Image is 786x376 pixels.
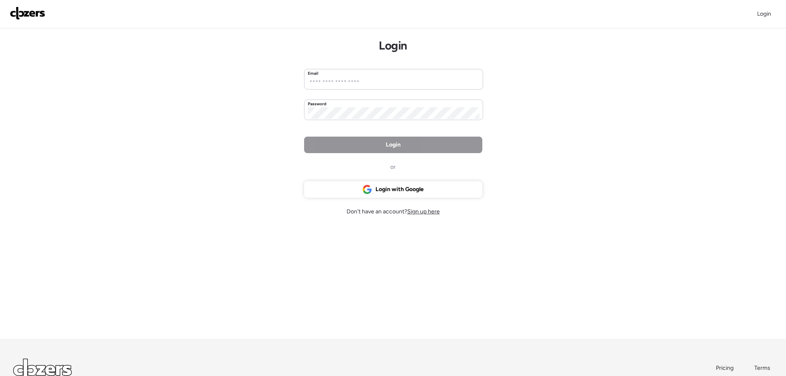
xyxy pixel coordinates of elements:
a: Terms [754,364,773,372]
span: or [390,163,396,171]
span: Login [757,10,771,17]
h1: Login [379,38,407,52]
span: Login with Google [375,185,424,194]
a: Pricing [716,364,734,372]
label: Email [308,70,319,77]
span: Don't have an account? [347,208,440,216]
span: Login [386,141,401,149]
label: Password [308,101,327,107]
span: Terms [754,364,770,371]
span: Pricing [716,364,734,371]
img: Logo [10,7,45,20]
span: Sign up here [407,208,440,215]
